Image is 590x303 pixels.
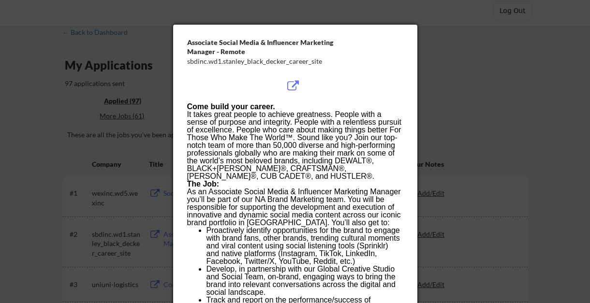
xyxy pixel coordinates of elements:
[187,180,220,188] b: The Job:
[206,265,403,296] li: Develop, in partnership with our Global Creative Studio and Social Team, on-brand, engaging ways ...
[187,57,354,66] div: sbdinc.wd1.stanley_black_decker_career_site
[187,188,403,227] p: As an Associate Social Media & Influencer Marketing Manager you’ll be part of our NA Brand Market...
[187,102,275,111] b: Come build your career.
[206,227,403,265] li: Proactively identify opportunities for the brand to engage with brand fans, other brands, trendin...
[187,111,403,180] p: It takes great people to achieve greatness. People with a sense of purpose and integrity. People ...
[187,38,354,57] div: Associate Social Media & Influencer Marketing Manager - Remote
